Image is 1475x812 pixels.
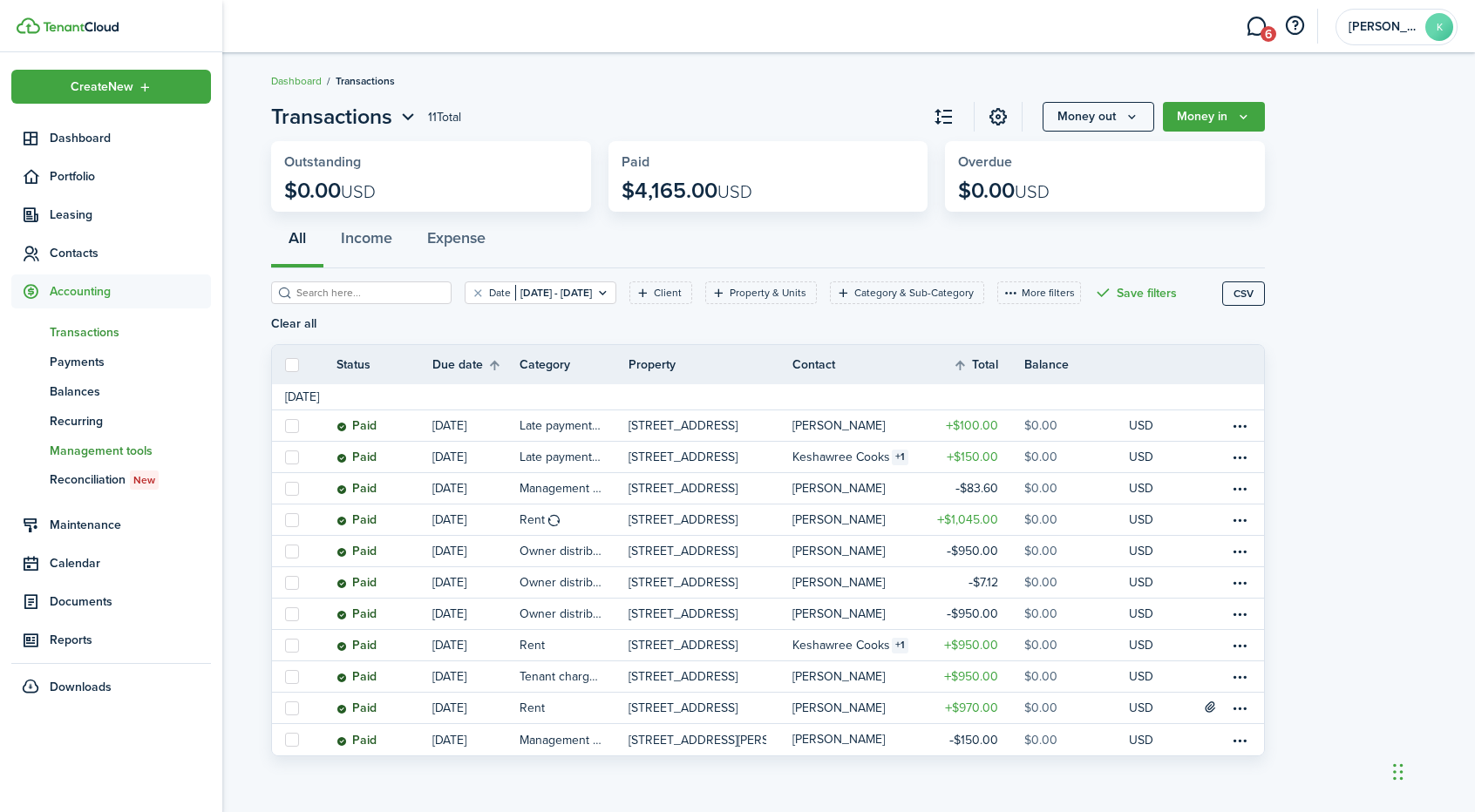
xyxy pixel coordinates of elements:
a: $950.00 [920,536,1024,566]
accounting-header-page-nav: Transactions [271,101,419,132]
table-info-title: Rent [520,636,545,654]
a: Owner distribution [520,567,629,598]
table-info-title: Owner distribution [520,605,602,623]
filter-tag: Open filter [465,281,616,304]
p: [STREET_ADDRESS] [629,511,737,529]
a: $950.00 [920,599,1024,629]
a: [DATE] [432,536,520,566]
filter-tag-label: Date [489,285,511,301]
table-amount-description: $0.00 [1024,479,1057,497]
p: USD [1129,542,1153,560]
span: Payments [50,353,211,371]
input: Search here... [292,285,445,301]
a: [PERSON_NAME] [792,473,920,504]
a: $0.00 [1024,661,1129,692]
span: Balances [50,382,211,401]
a: $0.00 [1024,410,1129,441]
table-amount-description: $0.00 [1024,731,1057,749]
p: [DATE] [432,416,466,435]
a: $7.12 [920,567,1024,598]
table-profile-info-text: [PERSON_NAME] [792,733,885,747]
a: USD [1129,630,1177,660]
table-amount-description: $0.00 [1024,667,1057,686]
p: [STREET_ADDRESS] [629,479,737,497]
button: Open menu [1043,102,1154,132]
span: Downloads [50,678,112,696]
table-amount-title: $100.00 [946,416,998,435]
avatar-text: K [1425,13,1453,41]
span: Management tools [50,442,211,460]
a: [PERSON_NAME] [792,410,920,441]
p: [STREET_ADDRESS] [629,699,737,717]
a: Late payment fee [520,410,629,441]
p: USD [1129,731,1153,749]
span: Transactions [271,101,392,132]
p: [DATE] [432,699,466,717]
filter-tag-label: Property & Units [730,285,806,301]
a: $950.00 [920,630,1024,660]
span: 6 [1261,26,1276,42]
a: USD [1129,442,1177,472]
a: $150.00 [920,724,1024,755]
a: Paid [336,567,432,598]
p: USD [1129,416,1153,435]
a: Management tools [11,436,211,465]
p: $0.00 [284,179,376,203]
a: $100.00 [920,410,1024,441]
span: Calendar [50,554,211,572]
span: Maintenance [50,516,211,534]
p: USD [1129,511,1153,529]
p: [DATE] [432,511,466,529]
filter-tag-value: [DATE] - [DATE] [515,285,592,301]
a: [PERSON_NAME] [792,567,920,598]
a: $0.00 [1024,724,1129,755]
a: USD [1129,724,1177,755]
a: [STREET_ADDRESS] [629,567,792,598]
a: Paid [336,599,432,629]
a: Payments [11,347,211,376]
table-amount-description: $0.00 [1024,416,1057,435]
button: Clear filter [471,286,486,300]
p: [DATE] [432,542,466,560]
button: CSV [1222,281,1265,306]
status: Paid [336,513,377,527]
button: Clear all [271,317,316,331]
a: [DATE] [432,473,520,504]
a: Paid [336,410,432,441]
span: Leasing [50,206,211,224]
table-info-title: Management fees [520,479,602,497]
a: [STREET_ADDRESS] [629,630,792,660]
a: USD [1129,473,1177,504]
p: USD [1129,636,1153,654]
header-page-total: 11 Total [428,108,461,126]
span: Contacts [50,244,211,262]
table-profile-info-text: [PERSON_NAME] [792,701,885,715]
p: USD [1129,667,1153,686]
p: [DATE] [432,667,466,686]
a: [DATE] [432,599,520,629]
a: [DATE] [432,693,520,723]
a: [PERSON_NAME] [792,724,920,755]
table-profile-info-text: [PERSON_NAME] [792,670,885,684]
a: USD [1129,504,1177,535]
a: [DATE] [432,567,520,598]
span: Documents [50,592,211,611]
button: More filters [997,281,1081,304]
p: USD [1129,479,1153,497]
widget-stats-title: Overdue [958,154,1252,170]
table-info-title: Keshawree Cooks [792,448,890,466]
table-amount-title: $1,045.00 [937,511,998,529]
a: Owner distribution [520,599,629,629]
a: [STREET_ADDRESS] [629,693,792,723]
button: Income [323,216,410,268]
a: Paid [336,473,432,504]
a: Management fees [520,473,629,504]
a: [DATE] [432,661,520,692]
a: [PERSON_NAME] [792,693,920,723]
p: USD [1129,699,1153,717]
span: USD [1015,179,1050,205]
a: [DATE] [432,442,520,472]
span: Transactions [336,73,395,89]
widget-stats-title: Paid [622,154,915,170]
widget-stats-title: Outstanding [284,154,578,170]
